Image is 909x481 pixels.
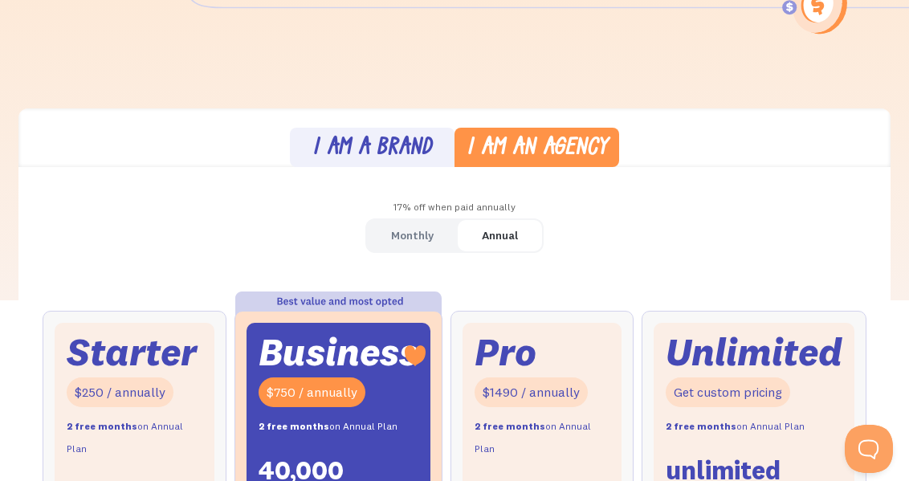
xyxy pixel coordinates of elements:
[475,415,610,462] div: on Annual Plan
[391,224,434,247] div: Monthly
[67,415,202,462] div: on Annual Plan
[475,377,588,407] div: $1490 / annually
[475,335,536,369] div: Pro
[666,335,842,369] div: Unlimited
[259,335,418,369] div: Business
[845,425,893,473] iframe: Toggle Customer Support
[259,415,397,438] div: on Annual Plan
[259,377,365,407] div: $750 / annually
[482,224,518,247] div: Annual
[312,137,432,161] div: I am a brand
[666,415,805,438] div: on Annual Plan
[67,377,173,407] div: $250 / annually
[67,335,197,369] div: Starter
[666,377,790,407] div: Get custom pricing
[475,420,545,432] strong: 2 free months
[259,420,329,432] strong: 2 free months
[67,420,137,432] strong: 2 free months
[467,137,608,161] div: I am an agency
[666,420,736,432] strong: 2 free months
[18,196,891,219] div: 17% off when paid annually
